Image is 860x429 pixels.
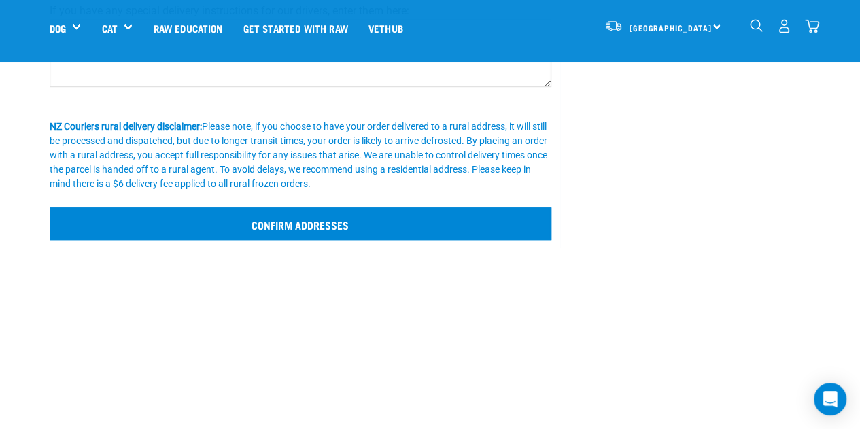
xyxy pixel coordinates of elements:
img: home-icon-1@2x.png [750,19,763,32]
img: home-icon@2x.png [805,19,819,33]
img: user.png [777,19,791,33]
a: Raw Education [143,1,233,55]
a: Dog [50,20,66,36]
img: van-moving.png [604,20,623,32]
div: Please note, if you choose to have your order delivered to a rural address, it will still be proc... [50,120,552,191]
a: Get started with Raw [233,1,358,55]
a: Vethub [358,1,413,55]
a: Cat [101,20,117,36]
span: [GEOGRAPHIC_DATA] [630,25,712,30]
div: Open Intercom Messenger [814,383,846,415]
input: Confirm addresses [50,207,552,240]
b: NZ Couriers rural delivery disclaimer: [50,121,202,132]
